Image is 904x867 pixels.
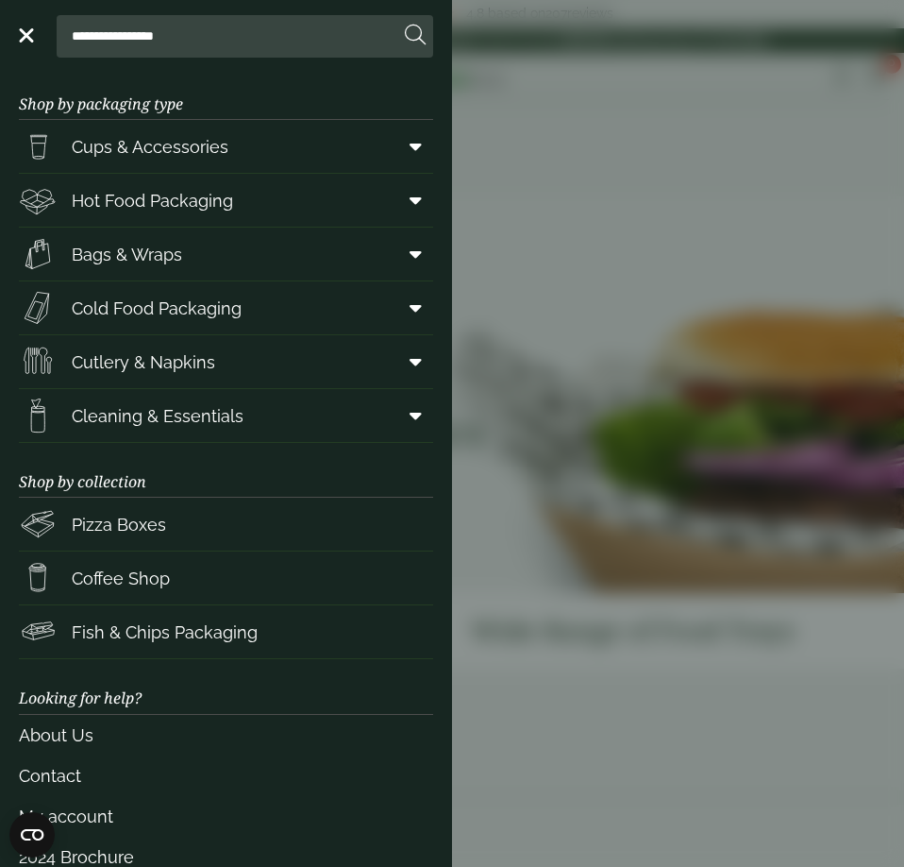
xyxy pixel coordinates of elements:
a: Hot Food Packaging [19,174,433,227]
span: Coffee Shop [72,566,170,591]
img: Cutlery.svg [19,343,57,381]
h3: Shop by collection [19,443,433,498]
a: Cutlery & Napkins [19,335,433,388]
span: Pizza Boxes [72,512,166,537]
span: Cutlery & Napkins [72,349,215,375]
a: Coffee Shop [19,552,433,604]
img: Pizza_boxes.svg [19,505,57,543]
span: Cups & Accessories [72,134,228,160]
img: Deli_box.svg [19,181,57,219]
span: Hot Food Packaging [72,188,233,213]
a: Cups & Accessories [19,120,433,173]
img: Paper_carriers.svg [19,235,57,273]
a: About Us [19,715,433,756]
span: Cleaning & Essentials [72,403,243,429]
a: Cold Food Packaging [19,281,433,334]
a: Pizza Boxes [19,498,433,551]
img: open-wipe.svg [19,397,57,434]
a: My account [19,796,433,837]
a: Fish & Chips Packaging [19,605,433,658]
span: Bags & Wraps [72,242,182,267]
h3: Shop by packaging type [19,65,433,120]
img: FishNchip_box.svg [19,613,57,651]
a: Bags & Wraps [19,228,433,280]
img: HotDrink_paperCup.svg [19,559,57,597]
span: Fish & Chips Packaging [72,620,258,645]
a: Contact [19,756,433,796]
img: PintNhalf_cup.svg [19,127,57,165]
button: Open CMP widget [9,812,55,858]
a: Cleaning & Essentials [19,389,433,442]
h3: Looking for help? [19,659,433,714]
span: Cold Food Packaging [72,296,242,321]
img: Sandwich_box.svg [19,289,57,327]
